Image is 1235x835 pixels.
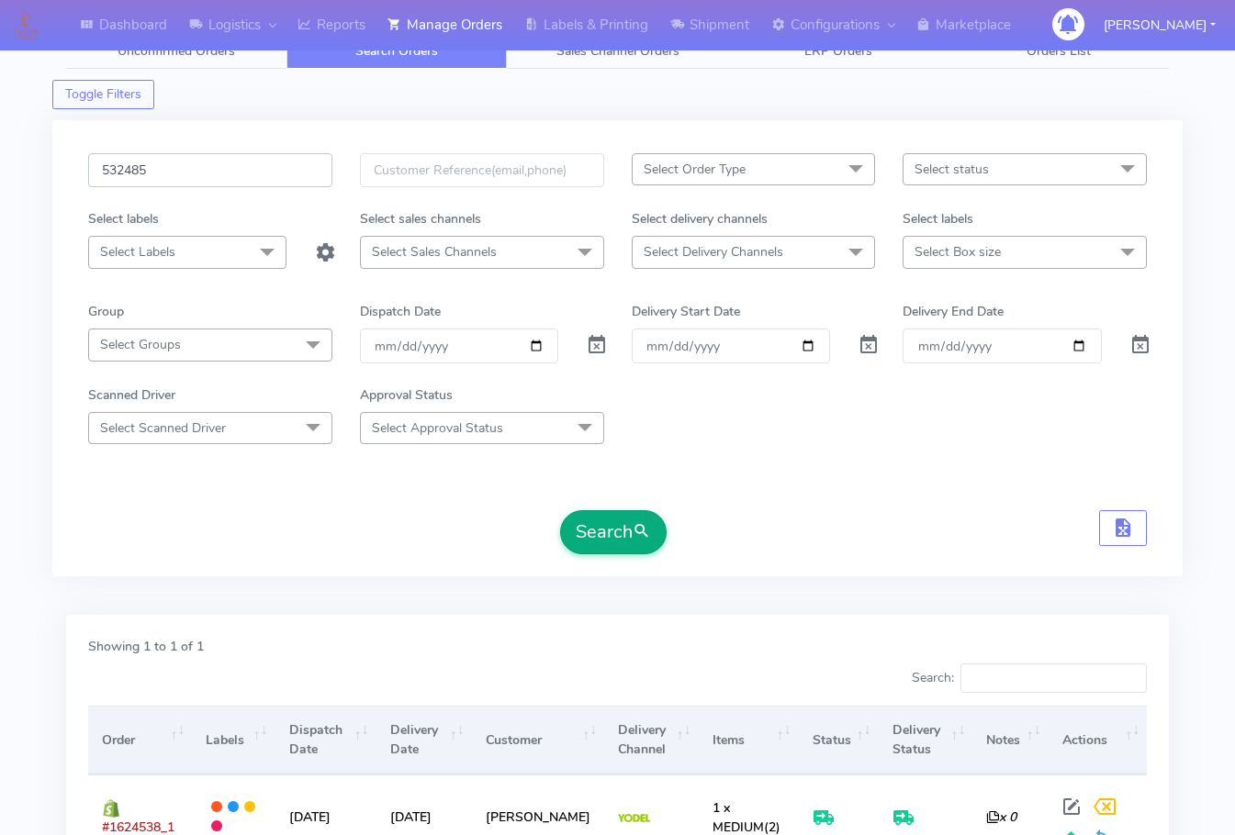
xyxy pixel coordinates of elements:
[100,243,175,261] span: Select Labels
[632,209,768,228] label: Select delivery channels
[556,42,679,60] span: Sales Channel Orders
[88,385,175,405] label: Scanned Driver
[986,808,1016,826] i: x 0
[1048,706,1147,774] th: Actions: activate to sort column ascending
[644,161,746,178] span: Select Order Type
[88,302,124,321] label: Group
[798,706,878,774] th: Status: activate to sort column ascending
[360,302,441,321] label: Dispatch Date
[376,706,471,774] th: Delivery Date: activate to sort column ascending
[360,385,453,405] label: Approval Status
[66,33,1169,69] ul: Tabs
[192,706,275,774] th: Labels: activate to sort column ascending
[100,336,181,353] span: Select Groups
[903,209,973,228] label: Select labels
[118,42,235,60] span: Unconfirmed Orders
[960,663,1147,693] input: Search:
[915,243,1001,261] span: Select Box size
[52,80,154,109] button: Toggle Filters
[618,814,650,823] img: Yodel
[360,153,604,187] input: Customer Reference(email,phone)
[879,706,973,774] th: Delivery Status: activate to sort column ascending
[360,209,481,228] label: Select sales channels
[915,161,989,178] span: Select status
[903,302,1004,321] label: Delivery End Date
[102,799,120,818] img: shopify.png
[88,153,332,187] input: Order Id
[804,42,872,60] span: ERP Orders
[560,510,667,554] button: Search
[275,706,376,774] th: Dispatch Date: activate to sort column ascending
[644,243,783,261] span: Select Delivery Channels
[100,419,226,437] span: Select Scanned Driver
[604,706,699,774] th: Delivery Channel: activate to sort column ascending
[1090,6,1229,44] button: [PERSON_NAME]
[699,706,799,774] th: Items: activate to sort column ascending
[88,706,192,774] th: Order: activate to sort column ascending
[355,42,438,60] span: Search Orders
[632,302,740,321] label: Delivery Start Date
[372,243,497,261] span: Select Sales Channels
[1027,42,1091,60] span: Orders List
[88,209,159,228] label: Select labels
[472,706,604,774] th: Customer: activate to sort column ascending
[88,637,204,656] label: Showing 1 to 1 of 1
[912,663,1147,693] label: Search:
[972,706,1048,774] th: Notes: activate to sort column ascending
[372,419,503,437] span: Select Approval Status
